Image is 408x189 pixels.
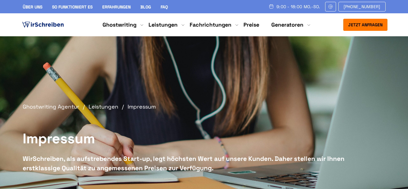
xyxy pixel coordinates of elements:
[52,4,93,10] a: So funktioniert es
[140,4,151,10] a: Blog
[89,103,126,110] a: Leistungen
[190,21,231,28] a: Fachrichtungen
[344,4,380,9] span: [PHONE_NUMBER]
[343,19,387,31] button: Jetzt anfragen
[103,21,136,28] a: Ghostwriting
[23,130,358,148] h1: Impressum
[23,154,358,173] div: WirSchreiben, als aufstrebendes Start-up, legt höchsten Wert auf unsere Kunden. Daher stellen wir...
[338,2,386,11] a: [PHONE_NUMBER]
[128,103,156,110] span: Impressum
[23,4,42,10] a: Über uns
[271,21,303,28] a: Generatoren
[21,20,65,29] img: logo ghostwriter-österreich
[243,21,259,28] a: Preise
[269,4,274,9] img: Schedule
[23,103,87,110] a: Ghostwriting Agentur
[161,4,168,10] a: FAQ
[149,21,178,28] a: Leistungen
[276,4,320,9] span: 9:00 - 18:00 Mo.-So.
[328,4,333,9] img: Email
[102,4,131,10] a: Erfahrungen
